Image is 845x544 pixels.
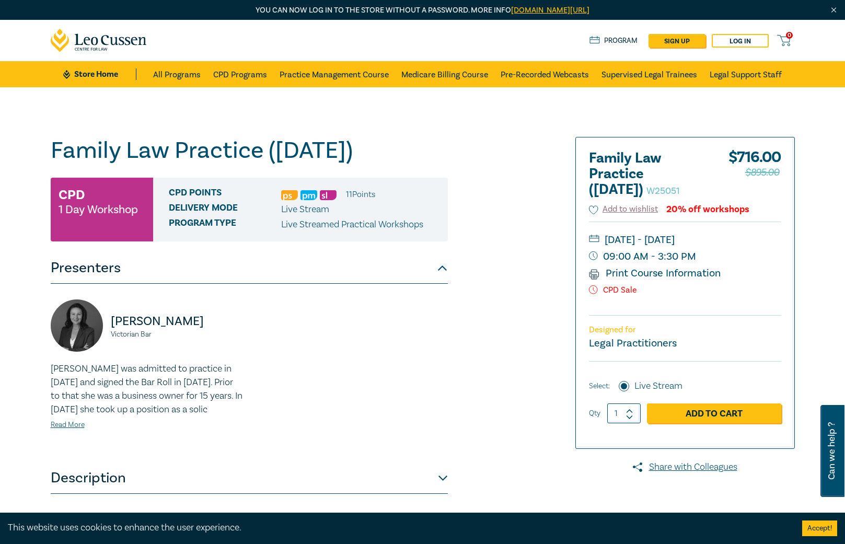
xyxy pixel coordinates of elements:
p: Live Streamed Practical Workshops [281,218,423,232]
small: Victorian Bar [111,331,243,338]
button: Add to wishlist [589,203,658,215]
li: 11 Point s [346,188,375,201]
a: Share with Colleagues [575,460,795,474]
a: Pre-Recorded Webcasts [501,61,589,87]
img: Professional Skills [281,190,298,200]
small: 09:00 AM - 3:30 PM [589,248,781,265]
img: Substantive Law [320,190,337,200]
p: [PERSON_NAME] [111,313,243,330]
img: Close [829,6,838,15]
small: [DATE] - [DATE] [589,232,781,248]
span: Program type [169,218,281,232]
small: Legal Practitioners [589,337,677,350]
span: Select: [589,380,610,392]
h3: CPD [59,186,85,204]
a: Add to Cart [647,403,781,423]
a: CPD Programs [213,61,267,87]
div: $ 716.00 [728,151,781,203]
span: CPD Points [169,188,281,201]
span: Live Stream [281,203,329,215]
label: Live Stream [634,379,682,393]
span: $895.00 [745,164,780,181]
a: Read More [51,420,85,430]
a: [DOMAIN_NAME][URL] [511,5,589,15]
p: [PERSON_NAME] was admitted to practice in [DATE] and signed the Bar Roll in [DATE]. Prior to that... [51,362,243,416]
a: Log in [712,34,769,48]
a: Supervised Legal Trainees [601,61,697,87]
a: Medicare Billing Course [401,61,488,87]
small: 1 Day Workshop [59,204,138,215]
div: This website uses cookies to enhance the user experience. [8,521,786,535]
span: Delivery Mode [169,203,281,216]
a: Legal Support Staff [710,61,782,87]
label: Qty [589,408,600,419]
button: Presenters [51,252,448,284]
button: Description [51,462,448,494]
span: Can we help ? [827,411,837,491]
input: 1 [607,403,641,423]
div: 20% off workshops [666,204,749,214]
small: W25051 [646,185,680,197]
h1: Family Law Practice ([DATE]) [51,137,448,164]
a: All Programs [153,61,201,87]
p: Designed for [589,325,781,335]
button: Accept cookies [802,520,837,536]
h2: Family Law Practice ([DATE]) [589,151,704,198]
a: Practice Management Course [280,61,389,87]
img: Practice Management & Business Skills [300,190,317,200]
a: sign up [649,34,705,48]
a: Store Home [63,68,136,80]
a: Print Course Information [589,267,721,280]
a: Program [589,35,638,47]
p: CPD Sale [589,285,781,295]
p: You can now log in to the store without a password. More info [51,5,795,16]
img: https://s3.ap-southeast-2.amazonaws.com/leo-cussen-store-production-content/Contacts/PANAYIOTA%20... [51,299,103,352]
span: 0 [786,32,793,39]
